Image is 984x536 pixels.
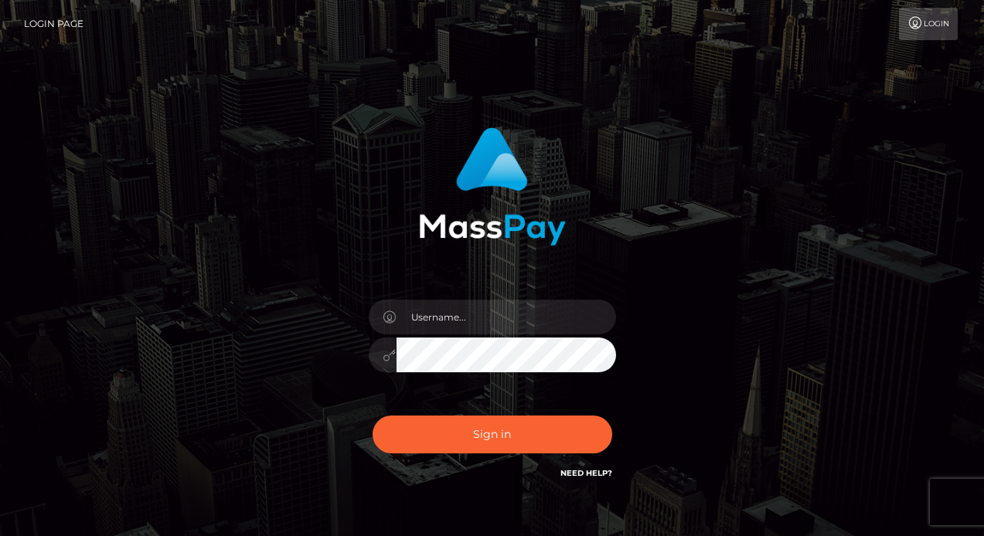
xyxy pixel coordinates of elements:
input: Username... [397,300,616,334]
img: MassPay Login [419,127,566,246]
a: Need Help? [560,468,612,478]
a: Login [899,8,958,40]
a: Login Page [24,8,83,40]
button: Sign in [373,416,612,453]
